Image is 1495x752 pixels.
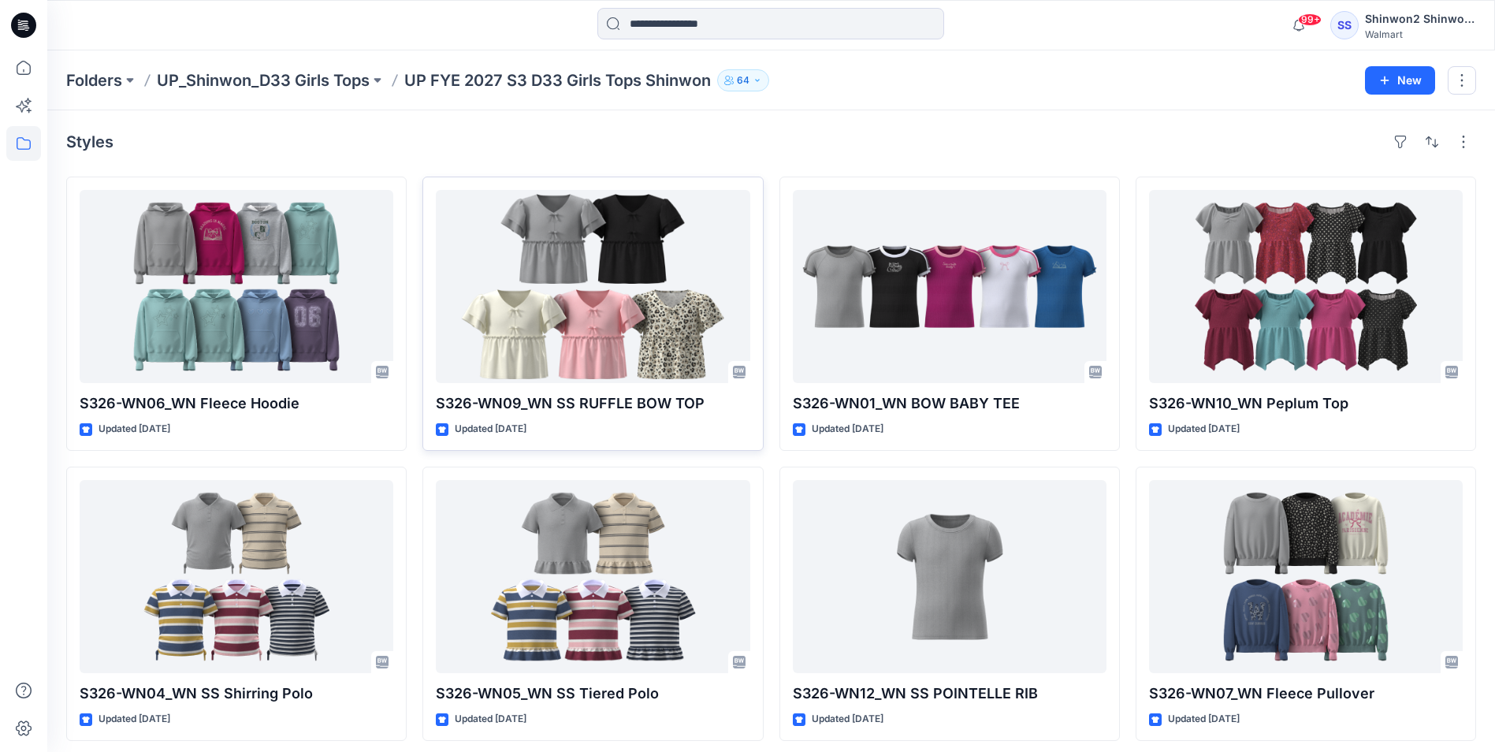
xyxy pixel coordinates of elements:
a: S326-WN12_WN SS POINTELLE RIB [793,480,1106,673]
p: Updated [DATE] [1168,421,1240,437]
p: 64 [737,72,749,89]
a: S326-WN10_WN Peplum Top [1149,190,1463,383]
p: UP FYE 2027 S3 D33 Girls Tops Shinwon [404,69,711,91]
a: S326-WN01_WN BOW BABY TEE [793,190,1106,383]
span: 99+ [1298,13,1322,26]
p: S326-WN09_WN SS RUFFLE BOW TOP [436,393,749,415]
p: S326-WN05_WN SS Tiered Polo [436,683,749,705]
p: Updated [DATE] [1168,711,1240,728]
a: S326-WN04_WN SS Shirring Polo [80,480,393,673]
p: Updated [DATE] [812,421,883,437]
h4: Styles [66,132,113,151]
a: Folders [66,69,122,91]
a: S326-WN05_WN SS Tiered Polo [436,480,749,673]
p: Updated [DATE] [99,421,170,437]
p: S326-WN06_WN Fleece Hoodie [80,393,393,415]
p: S326-WN10_WN Peplum Top [1149,393,1463,415]
p: S326-WN04_WN SS Shirring Polo [80,683,393,705]
div: Shinwon2 Shinwon2 [1365,9,1475,28]
a: UP_Shinwon_D33 Girls Tops [157,69,370,91]
p: S326-WN12_WN SS POINTELLE RIB [793,683,1106,705]
p: S326-WN01_WN BOW BABY TEE [793,393,1106,415]
button: 64 [717,69,769,91]
div: SS [1330,11,1359,39]
p: Updated [DATE] [812,711,883,728]
p: Updated [DATE] [99,711,170,728]
div: Walmart [1365,28,1475,40]
a: S326-WN09_WN SS RUFFLE BOW TOP [436,190,749,383]
button: New [1365,66,1435,95]
a: S326-WN06_WN Fleece Hoodie [80,190,393,383]
p: S326-WN07_WN Fleece Pullover [1149,683,1463,705]
p: Updated [DATE] [455,711,526,728]
a: S326-WN07_WN Fleece Pullover [1149,480,1463,673]
p: Updated [DATE] [455,421,526,437]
